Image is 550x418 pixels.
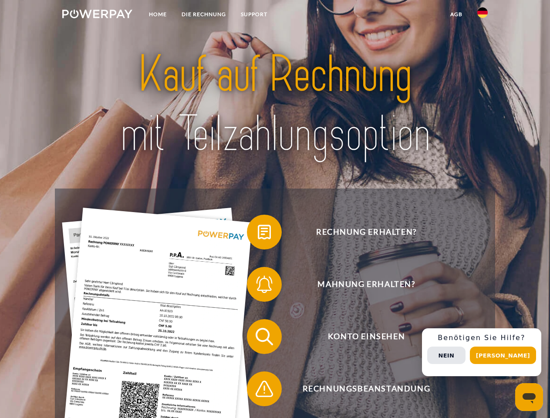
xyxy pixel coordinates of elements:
a: agb [443,7,470,22]
button: Rechnung erhalten? [247,215,473,249]
span: Konto einsehen [260,319,473,354]
img: logo-powerpay-white.svg [62,10,132,18]
div: Schnellhilfe [422,328,541,376]
img: title-powerpay_de.svg [83,42,467,167]
img: qb_bill.svg [253,221,275,243]
a: Home [142,7,174,22]
iframe: Schaltfläche zum Öffnen des Messaging-Fensters [515,383,543,411]
button: [PERSON_NAME] [470,347,536,364]
button: Mahnung erhalten? [247,267,473,302]
button: Rechnungsbeanstandung [247,371,473,406]
img: qb_search.svg [253,326,275,347]
span: Mahnung erhalten? [260,267,473,302]
button: Nein [427,347,466,364]
img: qb_warning.svg [253,378,275,400]
img: de [477,7,488,18]
button: Konto einsehen [247,319,473,354]
span: Rechnungsbeanstandung [260,371,473,406]
a: SUPPORT [233,7,275,22]
span: Rechnung erhalten? [260,215,473,249]
h3: Benötigen Sie Hilfe? [427,334,536,342]
a: DIE RECHNUNG [174,7,233,22]
img: qb_bell.svg [253,273,275,295]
